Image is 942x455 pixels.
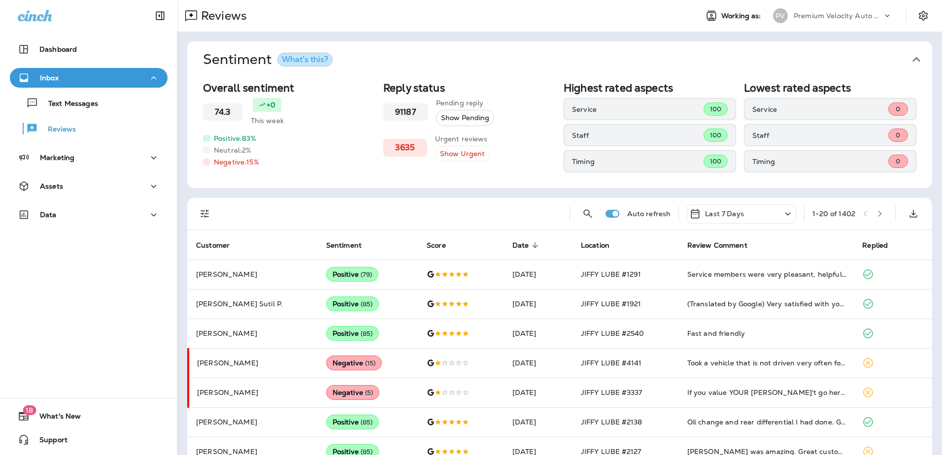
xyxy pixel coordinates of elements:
[40,211,57,219] p: Data
[40,182,63,190] p: Assets
[326,241,374,250] span: Sentiment
[512,241,529,250] span: Date
[436,110,494,126] button: Show Pending
[326,356,382,370] div: Negative
[38,125,76,134] p: Reviews
[203,82,375,94] h2: Overall sentiment
[365,389,373,397] span: ( 5 )
[572,158,704,165] p: Timing
[505,260,573,289] td: [DATE]
[203,51,333,68] h1: Sentiment
[572,131,704,139] p: Staff
[30,412,81,424] span: What's New
[427,241,446,250] span: Score
[214,133,256,143] p: Positive: 83 %
[687,241,747,250] span: Review Comment
[436,98,494,108] p: Pending reply
[752,105,888,113] p: Service
[326,296,379,311] div: Positive
[687,241,760,250] span: Review Comment
[10,118,168,139] button: Reviews
[10,93,168,113] button: Text Messages
[395,143,415,152] h3: 3635
[10,176,168,196] button: Assets
[578,204,598,224] button: Search Reviews
[197,389,310,396] p: [PERSON_NAME]
[361,418,373,426] span: ( 85 )
[10,68,168,88] button: Inbox
[794,12,882,20] p: Premium Velocity Auto dba Jiffy Lube
[687,417,847,427] div: Oil change and rear differential I had done. Great job great service nice young men 👍 I'll be back!
[581,329,644,338] span: JIFFY LUBE #2540
[564,82,736,94] h2: Highest rated aspects
[197,8,247,23] p: Reviews
[627,210,671,218] p: Auto refresh
[361,300,373,308] span: ( 85 )
[395,107,416,117] h3: 91187
[744,82,916,94] h2: Lowest rated aspects
[195,204,215,224] button: Filters
[505,407,573,437] td: [DATE]
[862,241,888,250] span: Replied
[435,146,490,162] button: Show Urgent
[904,204,923,224] button: Export as CSV
[361,329,373,338] span: ( 85 )
[146,6,174,26] button: Collapse Sidebar
[812,210,855,218] div: 1 - 20 of 1402
[23,405,36,415] span: 18
[187,78,932,188] div: SentimentWhat's this?
[196,270,310,278] p: [PERSON_NAME]
[687,299,847,309] div: (Translated by Google) Very satisfied with your attention, work and quality. (Original) Muy satis...
[326,267,379,282] div: Positive
[10,406,168,426] button: 18What's New
[581,388,642,397] span: JIFFY LUBE #3337
[326,241,362,250] span: Sentiment
[581,418,642,426] span: JIFFY LUBE #2138
[10,39,168,59] button: Dashboard
[505,319,573,348] td: [DATE]
[10,148,168,167] button: Marketing
[505,348,573,378] td: [DATE]
[38,99,98,109] p: Text Messages
[215,107,231,117] h3: 74.3
[39,45,77,53] p: Dashboard
[581,358,641,367] span: JIFFY LUBE #4141
[896,157,900,165] span: 0
[196,241,230,250] span: Customer
[914,7,932,25] button: Settings
[512,241,542,250] span: Date
[752,158,888,165] p: Timing
[383,82,556,94] h2: Reply status
[505,289,573,319] td: [DATE]
[214,157,259,167] p: Negative: 15 %
[427,241,459,250] span: Score
[572,105,704,113] p: Service
[10,205,168,225] button: Data
[721,12,763,20] span: Working as:
[687,388,847,397] div: If you value YOUR money, don't go here. I went in for a (simple) state inspection and they lied t...
[862,241,901,250] span: Replied
[896,131,900,139] span: 0
[197,359,310,367] p: [PERSON_NAME]
[687,328,847,338] div: Fast and friendly
[581,241,609,250] span: Location
[361,270,372,279] span: ( 79 )
[896,105,900,113] span: 0
[710,105,721,113] span: 100
[581,270,641,279] span: JIFFY LUBE #1291
[195,41,940,78] button: SentimentWhat's this?
[687,269,847,279] div: Service members were very pleasant, helpful and considerate. The shop and facilities were very cl...
[326,385,380,400] div: Negative
[10,430,168,450] button: Support
[40,154,74,162] p: Marketing
[581,299,641,308] span: JIFFY LUBE #1921
[505,378,573,407] td: [DATE]
[326,326,379,341] div: Positive
[30,436,67,448] span: Support
[196,300,310,308] p: [PERSON_NAME] Sutil P.
[435,134,490,144] p: Urgent reviews
[214,145,251,155] p: Neutral: 2 %
[705,210,744,218] p: Last 7 Days
[251,116,284,126] p: This week
[196,329,310,337] p: [PERSON_NAME]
